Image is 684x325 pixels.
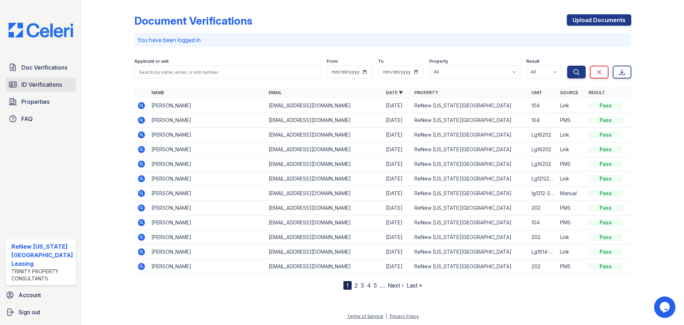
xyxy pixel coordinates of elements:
[361,282,364,289] a: 3
[557,98,586,113] td: Link
[589,131,623,138] div: Pass
[266,230,383,245] td: [EMAIL_ADDRESS][DOMAIN_NAME]
[327,59,338,64] label: From
[532,90,542,95] a: Unit
[383,201,411,215] td: [DATE]
[367,282,371,289] a: 4
[589,190,623,197] div: Pass
[149,230,266,245] td: [PERSON_NAME]
[589,146,623,153] div: Pass
[21,63,67,72] span: Doc Verifications
[383,186,411,201] td: [DATE]
[151,90,164,95] a: Name
[149,215,266,230] td: [PERSON_NAME]
[529,142,557,157] td: Lg16202
[411,98,529,113] td: ReNew [US_STATE][GEOGRAPHIC_DATA]
[149,98,266,113] td: [PERSON_NAME]
[19,308,40,316] span: Sign out
[149,113,266,128] td: [PERSON_NAME]
[411,157,529,172] td: ReNew [US_STATE][GEOGRAPHIC_DATA]
[21,97,50,106] span: Properties
[11,242,73,268] div: ReNew [US_STATE][GEOGRAPHIC_DATA] Leasing
[134,14,252,27] div: Document Verifications
[589,234,623,241] div: Pass
[266,245,383,259] td: [EMAIL_ADDRESS][DOMAIN_NAME]
[383,157,411,172] td: [DATE]
[137,36,628,44] p: You have been logged in
[557,157,586,172] td: PMS
[386,314,387,319] div: |
[406,282,422,289] a: Last »
[149,128,266,142] td: [PERSON_NAME]
[343,281,352,290] div: 1
[266,259,383,274] td: [EMAIL_ADDRESS][DOMAIN_NAME]
[149,245,266,259] td: [PERSON_NAME]
[411,142,529,157] td: ReNew [US_STATE][GEOGRAPHIC_DATA]
[411,245,529,259] td: ReNew [US_STATE][GEOGRAPHIC_DATA]
[374,282,377,289] a: 5
[383,230,411,245] td: [DATE]
[557,113,586,128] td: PMS
[654,296,677,318] iframe: chat widget
[134,66,321,78] input: Search by name, email, or unit number
[557,215,586,230] td: PMS
[6,95,76,109] a: Properties
[529,245,557,259] td: Lg1614-202
[3,23,79,37] img: CE_Logo_Blue-a8612792a0a2168367f1c8372b55b34899dd931a85d93a1a3d3e32e68fde9ad4.png
[347,314,383,319] a: Terms of Service
[21,115,33,123] span: FAQ
[354,282,358,289] a: 2
[383,128,411,142] td: [DATE]
[411,230,529,245] td: ReNew [US_STATE][GEOGRAPHIC_DATA]
[529,172,557,186] td: Lg1212202
[411,113,529,128] td: ReNew [US_STATE][GEOGRAPHIC_DATA]
[149,186,266,201] td: [PERSON_NAME]
[266,142,383,157] td: [EMAIL_ADDRESS][DOMAIN_NAME]
[266,172,383,186] td: [EMAIL_ADDRESS][DOMAIN_NAME]
[149,172,266,186] td: [PERSON_NAME]
[557,128,586,142] td: Link
[383,142,411,157] td: [DATE]
[378,59,384,64] label: To
[589,204,623,212] div: Pass
[557,172,586,186] td: Link
[266,157,383,172] td: [EMAIL_ADDRESS][DOMAIN_NAME]
[266,128,383,142] td: [EMAIL_ADDRESS][DOMAIN_NAME]
[3,305,79,319] button: Sign out
[269,90,282,95] a: Email
[557,245,586,259] td: Link
[557,259,586,274] td: PMS
[383,259,411,274] td: [DATE]
[6,77,76,92] a: ID Verifications
[266,186,383,201] td: [EMAIL_ADDRESS][DOMAIN_NAME]
[149,142,266,157] td: [PERSON_NAME]
[149,259,266,274] td: [PERSON_NAME]
[557,201,586,215] td: PMS
[529,230,557,245] td: 202
[557,186,586,201] td: Manual
[11,268,73,282] div: Trinity Property Consultants
[388,282,404,289] a: Next ›
[383,172,411,186] td: [DATE]
[567,14,631,26] a: Upload Documents
[134,59,169,64] label: Applicant or unit
[529,113,557,128] td: 104
[589,175,623,182] div: Pass
[21,80,62,89] span: ID Verifications
[386,90,403,95] a: Date ▼
[529,157,557,172] td: Lg16202
[19,291,41,299] span: Account
[589,161,623,168] div: Pass
[6,60,76,75] a: Doc Verifications
[589,263,623,270] div: Pass
[411,259,529,274] td: ReNew [US_STATE][GEOGRAPHIC_DATA]
[589,248,623,255] div: Pass
[589,102,623,109] div: Pass
[411,186,529,201] td: ReNew [US_STATE][GEOGRAPHIC_DATA]
[560,90,578,95] a: Source
[383,113,411,128] td: [DATE]
[383,98,411,113] td: [DATE]
[3,288,79,302] a: Account
[589,117,623,124] div: Pass
[266,98,383,113] td: [EMAIL_ADDRESS][DOMAIN_NAME]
